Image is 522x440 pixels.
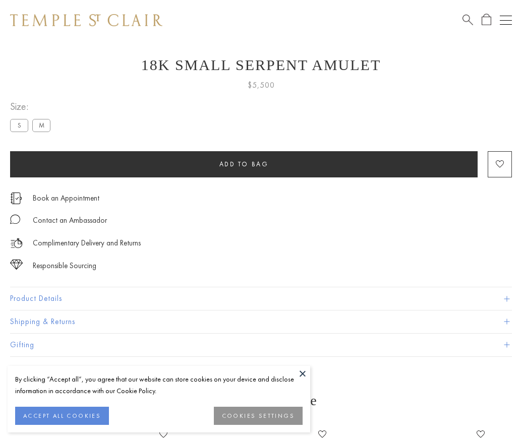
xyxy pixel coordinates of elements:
[10,14,162,26] img: Temple St. Clair
[10,334,512,356] button: Gifting
[10,237,23,249] img: icon_delivery.svg
[15,373,303,397] div: By clicking “Accept all”, you agree that our website can store cookies on your device and disclos...
[10,151,478,177] button: Add to bag
[33,260,96,272] div: Responsible Sourcing
[248,79,275,92] span: $5,500
[10,56,512,74] h1: 18K Small Serpent Amulet
[10,287,512,310] button: Product Details
[10,98,54,115] span: Size:
[500,14,512,26] button: Open navigation
[10,260,23,270] img: icon_sourcing.svg
[33,237,141,249] p: Complimentary Delivery and Returns
[10,214,20,224] img: MessageIcon-01_2.svg
[219,160,269,168] span: Add to bag
[214,407,303,425] button: COOKIES SETTINGS
[32,119,50,132] label: M
[10,119,28,132] label: S
[15,407,109,425] button: ACCEPT ALL COOKIES
[33,214,107,227] div: Contact an Ambassador
[10,310,512,333] button: Shipping & Returns
[10,193,22,204] img: icon_appointment.svg
[482,14,491,26] a: Open Shopping Bag
[462,14,473,26] a: Search
[33,193,99,204] a: Book an Appointment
